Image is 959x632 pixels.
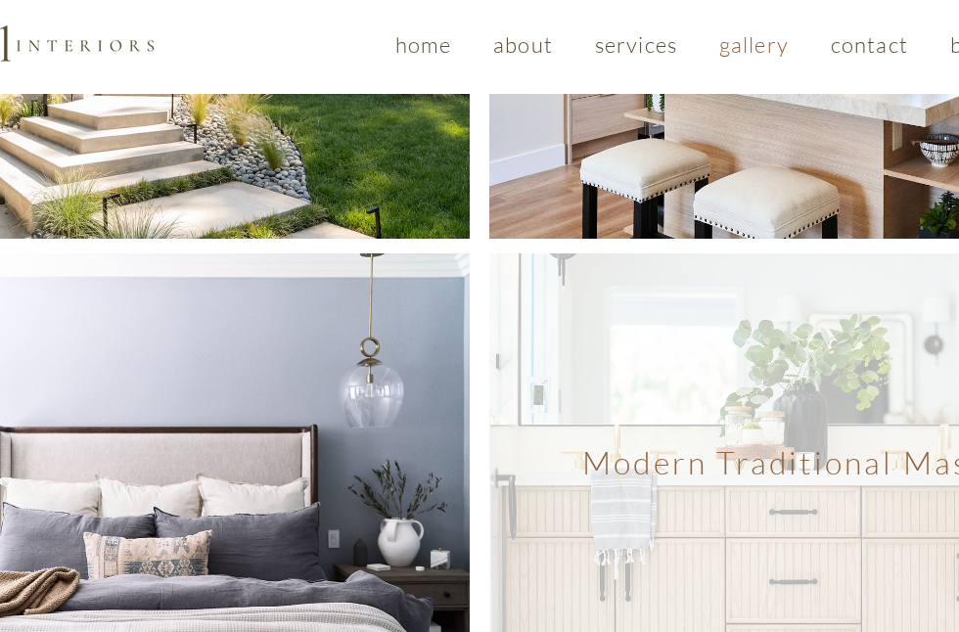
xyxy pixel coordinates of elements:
[702,22,805,68] a: gallery
[493,31,553,58] span: about
[395,31,451,58] span: home
[595,31,677,58] span: services
[813,22,925,68] a: contact
[3,450,307,474] span: Moorpark Modern Traditional
[477,22,571,68] a: about
[831,31,908,58] span: contact
[719,31,789,58] span: gallery
[378,22,469,68] a: home
[577,22,694,68] a: services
